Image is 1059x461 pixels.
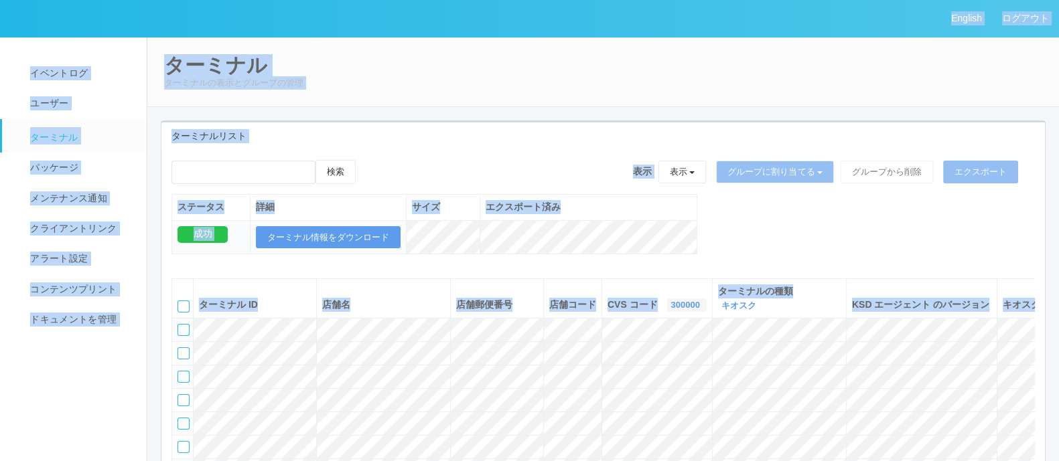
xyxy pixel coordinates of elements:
[2,88,159,118] a: ユーザー
[716,161,834,183] button: グループに割り当てる
[315,160,356,184] button: 検索
[178,226,228,243] div: 成功
[256,200,401,214] div: 詳細
[2,304,159,335] a: ドキュメントを管理
[412,200,474,214] div: サイズ
[549,299,596,310] span: 店舗コード
[164,54,1042,76] h2: ターミナル
[841,161,933,183] button: グループから削除
[2,119,159,153] a: ターミナル
[2,58,159,88] a: イベントログ
[2,274,159,304] a: コンテンツプリント
[667,298,706,312] button: 300000
[2,183,159,213] a: メンテナンス通知
[27,132,78,143] span: ターミナル
[608,298,661,312] span: CVS コード
[943,161,1018,183] button: エクスポート
[27,162,78,173] span: パッケージ
[256,226,401,249] button: ターミナル情報をダウンロード
[27,253,88,264] span: アラート設定
[718,299,763,312] button: キオスク
[161,122,1045,150] div: ターミナルリスト
[633,165,652,179] span: 表示
[658,161,707,183] button: 表示
[2,213,159,244] a: クライアントリンク
[178,200,244,214] div: ステータス
[27,193,107,203] span: メンテナンス通知
[852,299,989,310] span: KSD エージェント のバージョン
[486,200,691,214] div: エクスポート済み
[456,299,512,310] span: 店舗郵便番号
[670,300,703,310] a: 300000
[721,300,760,310] a: キオスク
[27,98,68,108] span: ユーザー
[718,284,796,298] span: ターミナルの種類
[164,76,1042,90] p: ターミナルの表示とグループの管理
[27,223,117,234] span: クライアントリンク
[27,68,88,78] span: イベントログ
[2,153,159,183] a: パッケージ
[27,284,117,294] span: コンテンツプリント
[27,314,117,325] span: ドキュメントを管理
[2,244,159,274] a: アラート設定
[322,299,350,310] span: 店舗名
[199,298,311,312] div: ターミナル ID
